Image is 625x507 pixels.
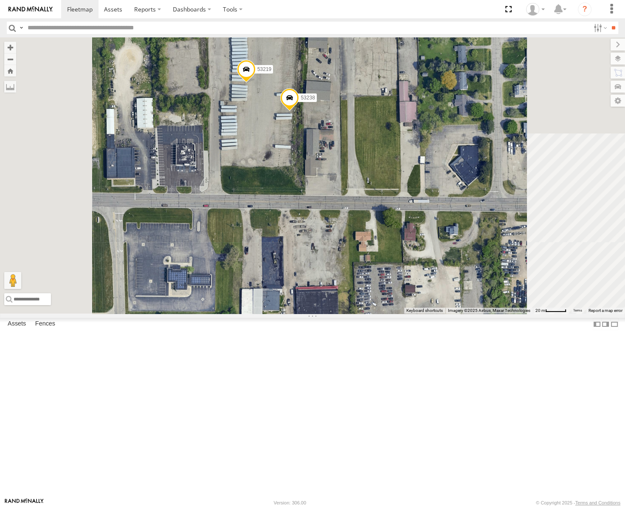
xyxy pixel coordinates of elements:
button: Keyboard shortcuts [406,308,443,314]
span: 53238 [301,95,315,101]
label: Assets [3,318,30,330]
label: Search Query [18,22,25,34]
label: Hide Summary Table [610,318,619,330]
label: Map Settings [611,95,625,107]
i: ? [578,3,591,16]
span: 53219 [257,66,271,72]
button: Drag Pegman onto the map to open Street View [4,272,21,289]
label: Dock Summary Table to the Left [593,318,601,330]
label: Fences [31,318,59,330]
div: Miky Transport [523,3,548,16]
img: rand-logo.svg [8,6,53,12]
button: Zoom out [4,53,16,65]
span: 20 m [535,308,545,313]
label: Measure [4,81,16,93]
a: Terms [573,309,582,312]
button: Zoom in [4,42,16,53]
a: Visit our Website [5,499,44,507]
label: Search Filter Options [590,22,608,34]
label: Dock Summary Table to the Right [601,318,610,330]
a: Report a map error [588,308,622,313]
span: Imagery ©2025 Airbus, Maxar Technologies [448,308,530,313]
div: Version: 306.00 [274,500,306,505]
button: Zoom Home [4,65,16,76]
button: Map Scale: 20 m per 46 pixels [533,308,569,314]
div: © Copyright 2025 - [536,500,620,505]
a: Terms and Conditions [575,500,620,505]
